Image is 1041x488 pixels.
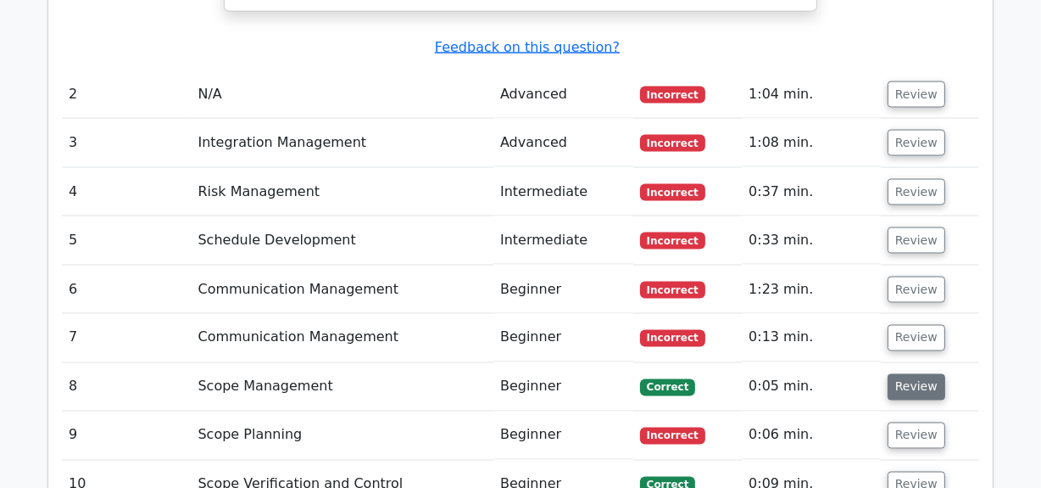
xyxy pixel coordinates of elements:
button: Review [888,374,945,401]
button: Review [888,179,945,205]
span: Incorrect [640,135,705,152]
a: Feedback on this question? [435,39,620,55]
button: Review [888,130,945,156]
td: Communication Management [192,314,494,362]
td: 6 [62,266,192,314]
button: Review [888,81,945,108]
td: Integration Management [192,119,494,167]
td: N/A [192,70,494,119]
td: Beginner [493,314,633,362]
td: 5 [62,216,192,265]
td: 9 [62,412,192,460]
td: Beginner [493,363,633,412]
td: 1:08 min. [742,119,881,167]
span: Correct [640,379,695,396]
span: Incorrect [640,87,705,104]
td: Scope Management [192,363,494,412]
td: Advanced [493,119,633,167]
td: 3 [62,119,192,167]
td: 4 [62,168,192,216]
td: Schedule Development [192,216,494,265]
td: Intermediate [493,216,633,265]
td: 7 [62,314,192,362]
span: Incorrect [640,233,705,250]
span: Incorrect [640,282,705,299]
td: Intermediate [493,168,633,216]
button: Review [888,227,945,254]
td: Beginner [493,266,633,314]
td: 0:37 min. [742,168,881,216]
td: Scope Planning [192,412,494,460]
td: 8 [62,363,192,412]
button: Review [888,277,945,303]
td: 1:23 min. [742,266,881,314]
span: Incorrect [640,428,705,445]
span: Incorrect [640,184,705,201]
td: Risk Management [192,168,494,216]
td: 0:05 min. [742,363,881,412]
button: Review [888,325,945,351]
td: 2 [62,70,192,119]
button: Review [888,423,945,449]
td: Communication Management [192,266,494,314]
td: 0:06 min. [742,412,881,460]
td: 1:04 min. [742,70,881,119]
td: 0:33 min. [742,216,881,265]
td: Advanced [493,70,633,119]
td: 0:13 min. [742,314,881,362]
span: Incorrect [640,330,705,347]
td: Beginner [493,412,633,460]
